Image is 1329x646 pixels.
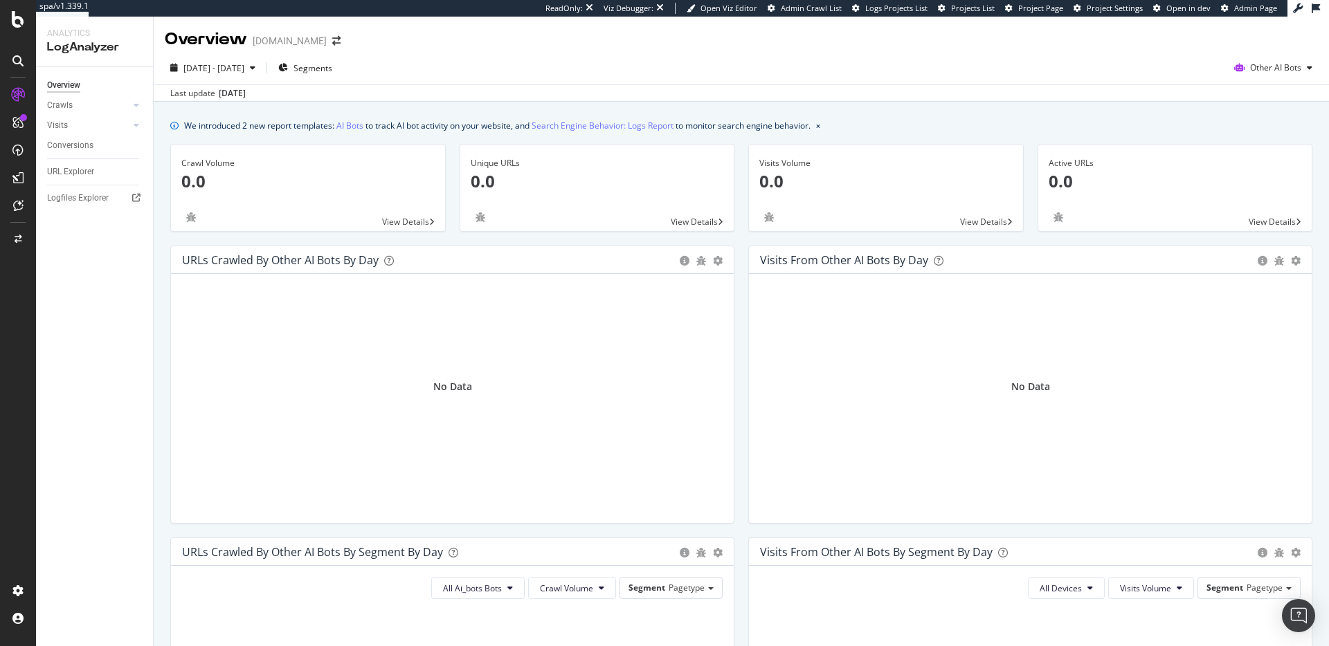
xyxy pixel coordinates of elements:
div: gear [713,548,723,557]
div: ReadOnly: [545,3,583,14]
span: Open Viz Editor [700,3,757,13]
span: Pagetype [669,582,705,593]
span: Project Page [1018,3,1063,13]
button: [DATE] - [DATE] [165,57,261,79]
a: Crawls [47,98,129,113]
a: Conversions [47,138,143,153]
div: Unique URLs [471,157,724,169]
div: Logfiles Explorer [47,191,109,205]
div: bug [759,212,779,222]
div: Last update [170,87,246,100]
span: View Details [1249,216,1296,228]
div: Visits from Other AI Bots By Segment By Day [760,545,993,559]
a: Logs Projects List [852,3,928,14]
button: Other AI Bots [1229,57,1318,79]
div: circle-info [1258,548,1267,557]
div: info banner [170,118,1312,133]
div: bug [181,212,201,222]
p: 0.0 [181,169,435,193]
p: 0.0 [759,169,1013,193]
p: 0.0 [1049,169,1302,193]
div: circle-info [680,548,689,557]
a: Logfiles Explorer [47,191,143,205]
button: Segments [273,57,338,79]
div: URL Explorer [47,165,94,179]
div: Visits from Other AI Bots by day [760,253,928,267]
div: gear [1291,548,1301,557]
div: bug [1049,212,1068,222]
div: circle-info [1258,256,1267,266]
a: Project Settings [1074,3,1143,14]
span: Admin Page [1234,3,1277,13]
div: gear [1291,256,1301,266]
div: bug [1274,548,1284,557]
div: Viz Debugger: [604,3,653,14]
span: Visits Volume [1120,582,1171,594]
a: Project Page [1005,3,1063,14]
div: No Data [433,380,472,394]
div: bug [696,548,706,557]
button: Crawl Volume [528,577,616,599]
span: Other AI Bots [1250,62,1301,73]
div: Overview [47,78,80,93]
div: bug [471,212,490,222]
button: close banner [813,116,824,136]
a: Admin Page [1221,3,1277,14]
div: gear [713,256,723,266]
span: View Details [960,216,1007,228]
span: [DATE] - [DATE] [183,62,244,74]
button: All Devices [1028,577,1105,599]
div: URLs Crawled by Other AI Bots By Segment By Day [182,545,443,559]
button: All Ai_bots Bots [431,577,525,599]
a: Open Viz Editor [687,3,757,14]
a: Admin Crawl List [768,3,842,14]
span: Segments [293,62,332,74]
div: No Data [1011,380,1050,394]
a: Open in dev [1153,3,1211,14]
div: arrow-right-arrow-left [332,36,341,46]
div: bug [1274,256,1284,266]
span: Open in dev [1166,3,1211,13]
span: Segment [1206,582,1243,593]
div: URLs Crawled by Other AI Bots by day [182,253,379,267]
div: Active URLs [1049,157,1302,169]
span: Logs Projects List [865,3,928,13]
span: Crawl Volume [540,582,593,594]
span: All Devices [1040,582,1082,594]
span: Projects List [951,3,995,13]
div: Visits [47,118,68,133]
a: Projects List [938,3,995,14]
a: Search Engine Behavior: Logs Report [532,118,673,133]
span: View Details [382,216,429,228]
span: All Ai_bots Bots [443,582,502,594]
span: View Details [671,216,718,228]
span: Segment [629,582,665,593]
div: We introduced 2 new report templates: to track AI bot activity on your website, and to monitor se... [184,118,811,133]
div: Crawls [47,98,73,113]
div: Conversions [47,138,93,153]
p: 0.0 [471,169,724,193]
a: AI Bots [336,118,363,133]
a: Visits [47,118,129,133]
div: Visits Volume [759,157,1013,169]
div: [DATE] [219,87,246,100]
div: Crawl Volume [181,157,435,169]
a: URL Explorer [47,165,143,179]
a: Overview [47,78,143,93]
div: bug [696,256,706,266]
div: Analytics [47,28,142,39]
div: LogAnalyzer [47,39,142,55]
div: Overview [165,28,247,51]
span: Project Settings [1087,3,1143,13]
span: Pagetype [1247,582,1283,593]
button: Visits Volume [1108,577,1194,599]
div: [DOMAIN_NAME] [253,34,327,48]
div: Open Intercom Messenger [1282,599,1315,632]
div: circle-info [680,256,689,266]
span: Admin Crawl List [781,3,842,13]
